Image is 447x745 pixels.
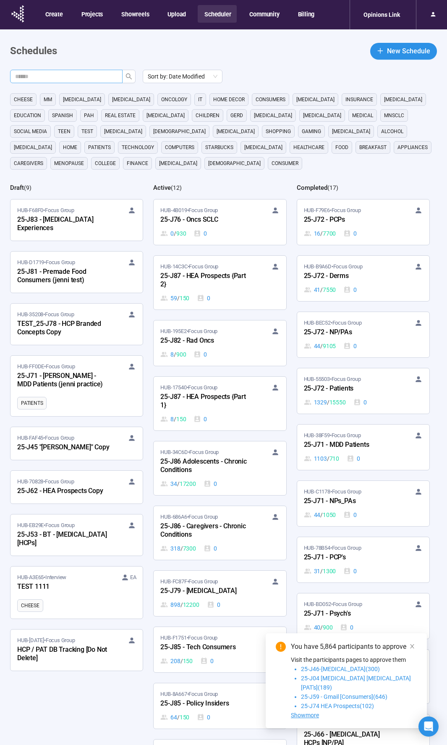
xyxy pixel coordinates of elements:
div: 25-J81 - Premade Food Consumers (jenni test) [17,267,110,286]
span: Spanish [52,111,73,120]
span: New Schedule [387,46,430,56]
div: 25-J79 - [MEDICAL_DATA] [160,586,253,597]
div: 25-J82 - Rad Oncs [160,336,253,346]
span: 150 [176,414,186,424]
div: 0 [353,398,367,407]
a: HUB-[DATE]•Focus GroupHCP / PAT DB Tracking [Do Not Delete] [10,630,143,671]
div: TEST_25-J78 - HCP Branded Concepts Copy [17,319,110,338]
span: HUB-55503 • Focus Group [304,375,361,383]
div: 25-J86 - Caregivers - Chronic Conditions [160,521,253,540]
div: Open Intercom Messenger [418,716,439,737]
span: [MEDICAL_DATA] [244,143,282,152]
span: 1300 [323,567,336,576]
span: / [174,229,176,238]
span: HUB-8A667 • Focus Group [160,690,218,698]
div: 0 [204,544,217,553]
span: HUB-70828 • Focus Group [17,477,74,486]
div: 25-J87 - HEA Prospects {Part 1} [160,392,253,411]
span: HUB-195E2 • Focus Group [160,327,217,336]
div: 44 [304,341,336,351]
span: 930 [176,229,186,238]
div: 25-J72 - PCPs [304,215,396,226]
span: HUB-FC87F • Focus Group [160,577,218,586]
span: HUB-B9A6D • Focus Group [304,262,363,271]
span: shopping [266,127,291,136]
a: HUB-FC87F•Focus Group25-J79 - [MEDICAL_DATA]898 / 122000 [154,571,286,616]
span: / [177,713,180,722]
span: cheese [21,601,39,610]
a: HUB-BEC52•Focus Group25-J72 - NP/PAs44 / 91050 [297,312,429,357]
span: children [196,111,220,120]
div: 0 [193,350,207,359]
div: 25-J86 Adolescents - Chronic Conditions [160,456,253,476]
span: breakfast [359,143,387,152]
a: HUB-F1751•Focus Group25-J85 - Tech Consumers208 / 1500 [154,627,286,672]
span: HUB-14C3C • Focus Group [160,262,218,271]
a: HUB-34C6D•Focus Group25-J86 Adolescents - Chronic Conditions34 / 172000 [154,441,286,495]
span: HUB-F68F0 • Focus Group [17,206,74,215]
span: / [320,341,323,351]
span: starbucks [205,143,233,152]
div: 40 [304,623,333,632]
a: HUB-14C3C•Focus Group25-J87 - HEA Prospects {Part 2}59 / 1500 [154,256,286,310]
span: technology [122,143,154,152]
span: 15550 [329,398,346,407]
div: 0 [193,414,207,424]
div: 0 [343,285,357,294]
span: HUB-4B019 • Focus Group [160,206,218,215]
span: college [95,159,116,168]
p: Visit the participants pages to approve them [291,655,417,664]
span: / [180,656,183,666]
span: Food [335,143,348,152]
div: 34 [160,479,196,488]
span: alcohol [381,127,403,136]
span: search [125,73,132,80]
span: Patients [88,143,111,152]
div: 0 [197,713,210,722]
span: 7700 [323,229,336,238]
div: 25-J53 - BT - [MEDICAL_DATA] [HCPs] [17,530,110,549]
button: Community [243,5,285,23]
span: 1050 [323,510,336,519]
div: 208 [160,656,193,666]
a: HUB-F68F0•Focus Group25-J83 - [MEDICAL_DATA] Experiences [10,199,143,241]
a: HUB-D1719•Focus Group25-J81 - Premade Food Consumers (jenni test) [10,252,143,293]
span: real estate [105,111,136,120]
span: / [177,479,180,488]
a: HUB-70828•Focus Group25-J62 - HEA Prospects Copy [10,471,143,504]
button: Projects [75,5,109,23]
span: 12200 [183,600,199,609]
span: Test [81,127,93,136]
span: menopause [54,159,84,168]
div: 44 [304,510,336,519]
span: 150 [180,713,189,722]
span: HUB-C1178 • Focus Group [304,488,361,496]
span: HUB-F79E6 • Focus Group [304,206,361,215]
a: HUB-A3E65•Interview EATEST 1111cheese [10,567,143,619]
span: HUB-BEC52 • Focus Group [304,319,362,327]
span: / [320,510,323,519]
div: 41 [304,285,336,294]
div: 25-J83 - [MEDICAL_DATA] Experiences [17,215,110,234]
div: 25-J85 - Policy Insiders [160,698,253,709]
button: plusNew Schedule [370,43,437,60]
span: it [198,95,202,104]
a: HUB-17540•Focus Group25-J87 - HEA Prospects {Part 1}8 / 1500 [154,377,286,430]
span: HUB-D1719 • Focus Group [17,258,75,267]
div: 25-J45 "[PERSON_NAME]" Copy [17,442,110,453]
span: / [320,229,323,238]
div: 25-J71 - PCP's [304,552,396,563]
span: / [320,285,323,294]
span: [MEDICAL_DATA] [296,95,335,104]
div: 25-J76 - Oncs SCLC [160,215,253,226]
div: 25-J62 - HEA Prospects Copy [17,486,110,497]
span: home decor [213,95,245,104]
div: 0 [197,294,210,303]
a: HUB-686A6•Focus Group25-J86 - Caregivers - Chronic Conditions318 / 73000 [154,506,286,560]
div: 25-J71 - MDD Patients [304,440,396,451]
span: 25-J04 [MEDICAL_DATA] [MEDICAL_DATA] [PAT's](189) [301,675,411,691]
div: You have 5,864 participants to approve [291,642,417,652]
a: HUB-8A667•Focus Group25-J85 - Policy Insiders64 / 1500 [154,683,286,729]
div: 0 [200,656,214,666]
span: HUB-38F59 • Focus Group [304,431,361,440]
